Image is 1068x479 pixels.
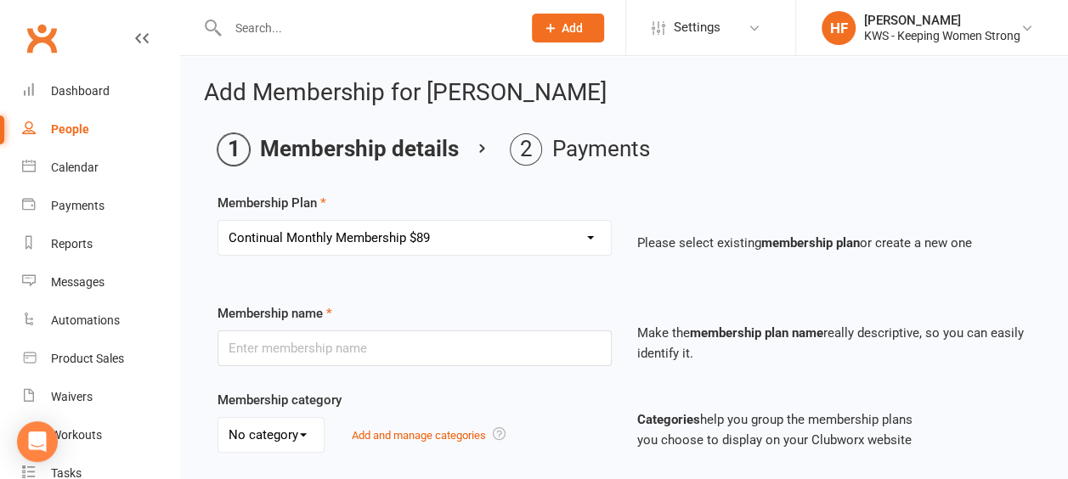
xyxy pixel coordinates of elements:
li: Payments [510,133,650,166]
div: Waivers [51,390,93,403]
a: Automations [22,301,179,340]
div: Payments [51,199,105,212]
div: Automations [51,313,120,327]
strong: Categories [637,412,700,427]
div: Open Intercom Messenger [17,421,58,462]
a: Product Sales [22,340,179,378]
a: Workouts [22,416,179,454]
label: Membership category [218,390,342,410]
div: Dashboard [51,84,110,98]
div: [PERSON_NAME] [864,13,1020,28]
div: Workouts [51,428,102,442]
p: Please select existing or create a new one [637,233,1031,253]
div: KWS - Keeping Women Strong [864,28,1020,43]
li: Membership details [218,133,459,166]
div: Reports [51,237,93,251]
a: Calendar [22,149,179,187]
label: Membership name [218,303,332,324]
button: Add [532,14,604,42]
a: Waivers [22,378,179,416]
span: Add [562,21,583,35]
a: People [22,110,179,149]
div: HF [822,11,856,45]
div: Messages [51,275,105,289]
a: Reports [22,225,179,263]
input: Search... [223,16,510,40]
a: Clubworx [20,17,63,59]
div: Calendar [51,161,99,174]
p: Make the really descriptive, so you can easily identify it. [637,323,1031,363]
p: help you group the membership plans you choose to display on your Clubworx website [637,409,1031,450]
span: Settings [674,8,720,47]
strong: membership plan [761,235,860,251]
label: Membership Plan [218,193,326,213]
a: Payments [22,187,179,225]
div: Product Sales [51,352,124,365]
a: Add and manage categories [352,429,486,442]
a: Messages [22,263,179,301]
a: Dashboard [22,72,179,110]
div: People [51,122,89,136]
h2: Add Membership for [PERSON_NAME] [204,80,1044,106]
input: Enter membership name [218,330,612,366]
strong: membership plan name [690,325,823,341]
